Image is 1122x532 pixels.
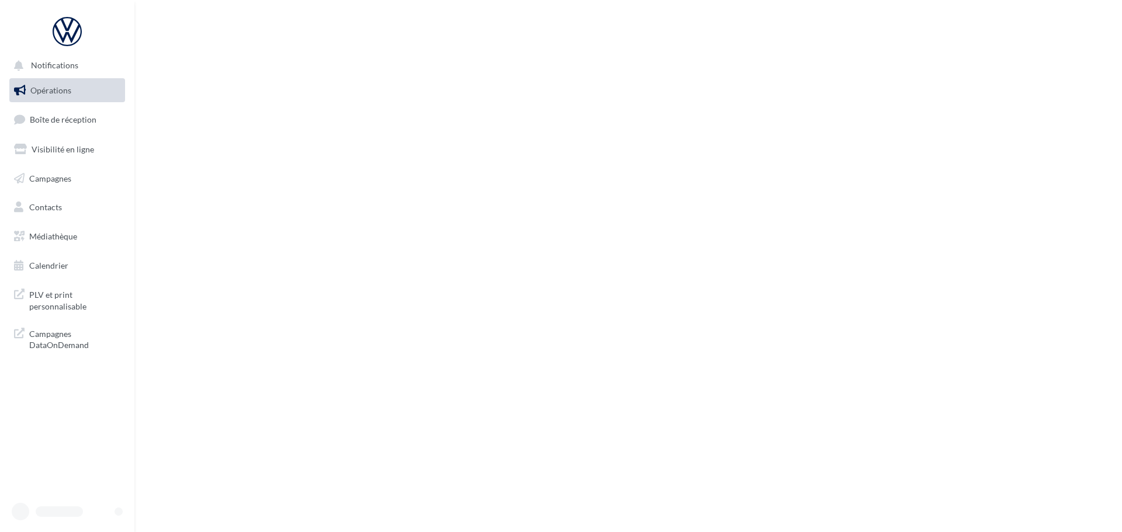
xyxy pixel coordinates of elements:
a: Calendrier [7,253,127,278]
span: Campagnes DataOnDemand [29,326,120,351]
a: Boîte de réception [7,107,127,132]
span: Visibilité en ligne [32,144,94,154]
span: Notifications [31,61,78,71]
a: Médiathèque [7,224,127,249]
span: Calendrier [29,260,68,270]
span: Boîte de réception [30,114,96,124]
span: Opérations [30,85,71,95]
span: Contacts [29,202,62,212]
a: Campagnes [7,166,127,191]
span: Médiathèque [29,231,77,241]
a: PLV et print personnalisable [7,282,127,317]
a: Opérations [7,78,127,103]
a: Campagnes DataOnDemand [7,321,127,356]
span: PLV et print personnalisable [29,287,120,312]
a: Contacts [7,195,127,220]
a: Visibilité en ligne [7,137,127,162]
span: Campagnes [29,173,71,183]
